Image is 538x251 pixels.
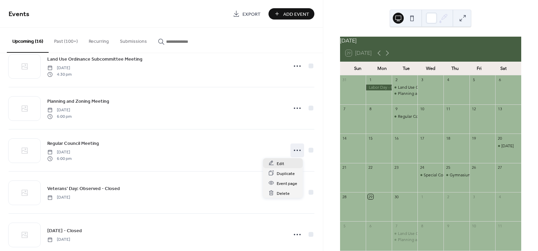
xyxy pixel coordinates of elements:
[398,91,453,97] div: Planning and Zoning Meeting
[368,223,373,228] div: 6
[420,77,425,83] div: 3
[47,237,70,243] span: [DATE]
[497,194,502,199] div: 4
[472,165,477,170] div: 26
[495,143,521,149] div: Clean Up Day
[424,172,469,178] div: Special Council Meeting
[47,227,82,235] a: [DATE] - Closed
[366,85,392,90] div: Labor Day - Closed
[47,155,72,162] span: 6:00 pm
[342,223,347,228] div: 5
[398,231,480,237] div: Land Use Ordinance Subcommittee Meeting
[394,223,399,228] div: 7
[446,106,451,112] div: 11
[47,55,142,63] a: Land Use Ordinance Subcommittee Meeting
[443,62,467,75] div: Thu
[368,77,373,83] div: 1
[446,165,451,170] div: 25
[420,223,425,228] div: 8
[497,223,502,228] div: 11
[446,77,451,83] div: 4
[342,77,347,83] div: 31
[392,231,418,237] div: Land Use Ordinance Subcommittee Meeting
[394,194,399,199] div: 30
[368,136,373,141] div: 15
[472,106,477,112] div: 12
[346,62,370,75] div: Sun
[394,106,399,112] div: 9
[418,62,443,75] div: Wed
[420,165,425,170] div: 24
[497,165,502,170] div: 27
[497,136,502,141] div: 20
[9,8,29,21] span: Events
[277,180,297,187] span: Event page
[472,136,477,141] div: 19
[497,106,502,112] div: 13
[7,28,49,53] button: Upcoming (16)
[277,160,284,167] span: Edit
[420,136,425,141] div: 17
[398,114,444,120] div: Regular Council Meeting
[472,194,477,199] div: 3
[394,77,399,83] div: 2
[450,172,489,178] div: Gymnasium Reserved
[114,28,152,52] button: Submissions
[342,106,347,112] div: 7
[394,136,399,141] div: 16
[368,165,373,170] div: 22
[268,8,314,20] button: Add Event
[228,8,266,20] a: Export
[47,65,72,71] span: [DATE]
[398,85,480,90] div: Land Use Ordinance Subcommittee Meeting
[446,136,451,141] div: 18
[47,185,120,192] a: Veterans' Day: Observed - Closed
[342,136,347,141] div: 14
[398,237,453,243] div: Planning and Zoning Meeting
[47,97,109,105] a: Planning and Zoning Meeting
[342,194,347,199] div: 28
[283,11,309,18] span: Add Event
[47,139,99,147] a: Regular Council Meeting
[491,62,516,75] div: Sat
[394,165,399,170] div: 23
[501,143,514,149] div: [DATE]
[497,77,502,83] div: 6
[392,85,418,90] div: Land Use Ordinance Subcommittee Meeting
[443,172,470,178] div: Gymnasium Reserved
[467,62,491,75] div: Fri
[446,223,451,228] div: 9
[417,172,443,178] div: Special Council Meeting
[49,28,83,52] button: Past (100+)
[472,223,477,228] div: 10
[342,165,347,170] div: 21
[242,11,261,18] span: Export
[47,98,109,105] span: Planning and Zoning Meeting
[394,62,418,75] div: Tue
[368,194,373,199] div: 29
[392,91,418,97] div: Planning and Zoning Meeting
[420,106,425,112] div: 10
[47,56,142,63] span: Land Use Ordinance Subcommittee Meeting
[47,71,72,77] span: 4:30 pm
[47,227,82,235] span: [DATE] - Closed
[47,149,72,155] span: [DATE]
[47,107,72,113] span: [DATE]
[277,190,290,197] span: Delete
[370,62,394,75] div: Mon
[277,170,295,177] span: Duplicate
[472,77,477,83] div: 5
[83,28,114,52] button: Recurring
[392,237,418,243] div: Planning and Zoning Meeting
[420,194,425,199] div: 1
[340,37,521,45] div: [DATE]
[392,114,418,120] div: Regular Council Meeting
[368,106,373,112] div: 8
[47,113,72,120] span: 6:00 pm
[446,194,451,199] div: 2
[47,194,70,201] span: [DATE]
